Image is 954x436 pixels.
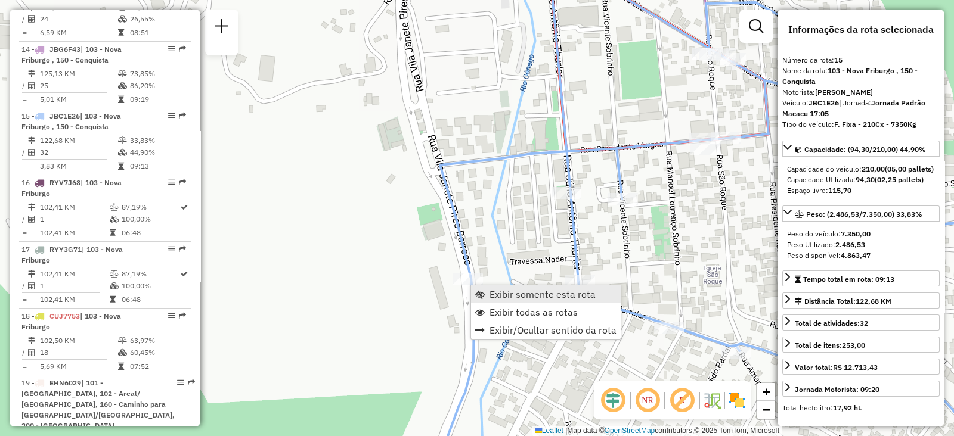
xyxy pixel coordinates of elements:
[110,296,116,303] i: Tempo total em rota
[532,426,782,436] div: Map data © contributors,© 2025 TomTom, Microsoft
[28,282,35,289] i: Total de Atividades
[815,88,873,96] strong: [PERSON_NAME]
[828,186,851,195] strong: 115,70
[39,135,117,147] td: 122,68 KM
[28,337,35,344] i: Distância Total
[782,314,940,331] a: Total de atividades:32
[39,280,109,292] td: 1
[28,70,35,77] i: Distância Total
[118,149,127,156] i: % de utilização da cubagem
[834,120,916,129] strong: F. Fixa - 210Cx - 7350Kg
[633,386,662,415] span: Ocultar NR
[118,96,124,103] i: Tempo total em rota
[181,204,188,211] i: Rota otimizada
[885,164,934,173] strong: (05,00 pallets)
[49,378,81,387] span: EHN6029
[787,239,935,250] div: Peso Utilizado:
[110,282,119,289] i: % de utilização da cubagem
[21,27,27,39] td: =
[129,360,186,372] td: 07:52
[28,270,35,278] i: Distância Total
[28,137,35,144] i: Distância Total
[210,14,234,41] a: Nova sessão e pesquisa
[782,98,940,119] div: Veículo:
[118,349,127,356] i: % de utilização da cubagem
[129,80,186,92] td: 86,20%
[28,204,35,211] i: Distância Total
[21,13,27,25] td: /
[757,401,775,419] a: Zoom out
[49,245,82,254] span: RYY3G71
[795,384,879,395] div: Jornada Motorista: 09:20
[21,147,27,158] td: /
[795,362,878,373] div: Valor total:
[782,98,925,118] span: | Jornada:
[21,360,27,372] td: =
[121,201,179,213] td: 87,19%
[782,55,940,66] div: Número da rota:
[763,384,770,399] span: +
[782,66,918,86] strong: 103 - Nova Friburgo , 150 - Conquista
[21,94,27,105] td: =
[118,70,127,77] i: % de utilização do peso
[782,292,940,309] a: Distância Total:122,68 KM
[181,270,188,278] i: Rota otimizada
[490,307,578,317] span: Exibir todas as rotas
[129,13,186,25] td: 26,55%
[782,24,940,35] h4: Informações da rota selecionada
[21,312,121,331] span: 18 -
[39,268,109,280] td: 102,41 KM
[727,391,747,410] img: Exibir/Ocultar setores
[168,245,175,253] em: Opções
[782,359,940,375] a: Valor total:R$ 12.713,43
[49,312,80,320] span: CUJ7753
[110,216,119,223] i: % de utilização da cubagem
[129,135,186,147] td: 33,83%
[129,147,186,158] td: 44,90%
[804,145,926,154] span: Capacidade: (94,30/210,00) 44,90%
[21,378,175,430] span: 19 -
[121,280,179,292] td: 100,00%
[28,149,35,156] i: Total de Atividades
[841,251,871,260] strong: 4.863,47
[862,164,885,173] strong: 210,00
[21,111,121,131] span: 15 -
[39,294,109,306] td: 102,41 KM
[787,185,935,196] div: Espaço livre:
[471,285,621,303] li: Exibir somente esta rota
[490,289,596,299] span: Exibir somente esta rota
[490,325,617,335] span: Exibir/Ocultar sentido da rota
[782,424,940,435] h4: Atividades
[118,137,127,144] i: % de utilização do peso
[795,340,865,351] div: Total de itens:
[782,403,940,413] div: Total hectolitro:
[599,386,627,415] span: Ocultar deslocamento
[834,55,843,64] strong: 15
[833,363,878,372] strong: R$ 12.713,43
[757,383,775,401] a: Zoom in
[28,216,35,223] i: Total de Atividades
[129,94,186,105] td: 09:19
[835,240,865,249] strong: 2.486,53
[21,111,121,131] span: | 103 - Nova Friburgo , 150 - Conquista
[118,29,124,36] i: Tempo total em rota
[21,280,27,292] td: /
[129,347,186,359] td: 60,45%
[763,402,770,417] span: −
[782,141,940,157] a: Capacidade: (94,30/210,00) 44,90%
[806,210,922,219] span: Peso: (2.486,53/7.350,00) 33,83%
[21,347,27,359] td: /
[782,270,940,286] a: Tempo total em rota: 09:13
[787,229,871,238] span: Peso do veículo:
[535,426,563,435] a: Leaflet
[21,245,123,264] span: 17 -
[129,160,186,172] td: 09:13
[21,45,122,64] span: 14 -
[782,87,940,98] div: Motorista:
[782,337,940,353] a: Total de itens:253,00
[118,15,127,23] i: % de utilização da cubagem
[179,179,186,186] em: Rota exportada
[605,426,655,435] a: OpenStreetMap
[782,224,940,266] div: Peso: (2.486,53/7.350,00) 33,83%
[842,341,865,350] strong: 253,00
